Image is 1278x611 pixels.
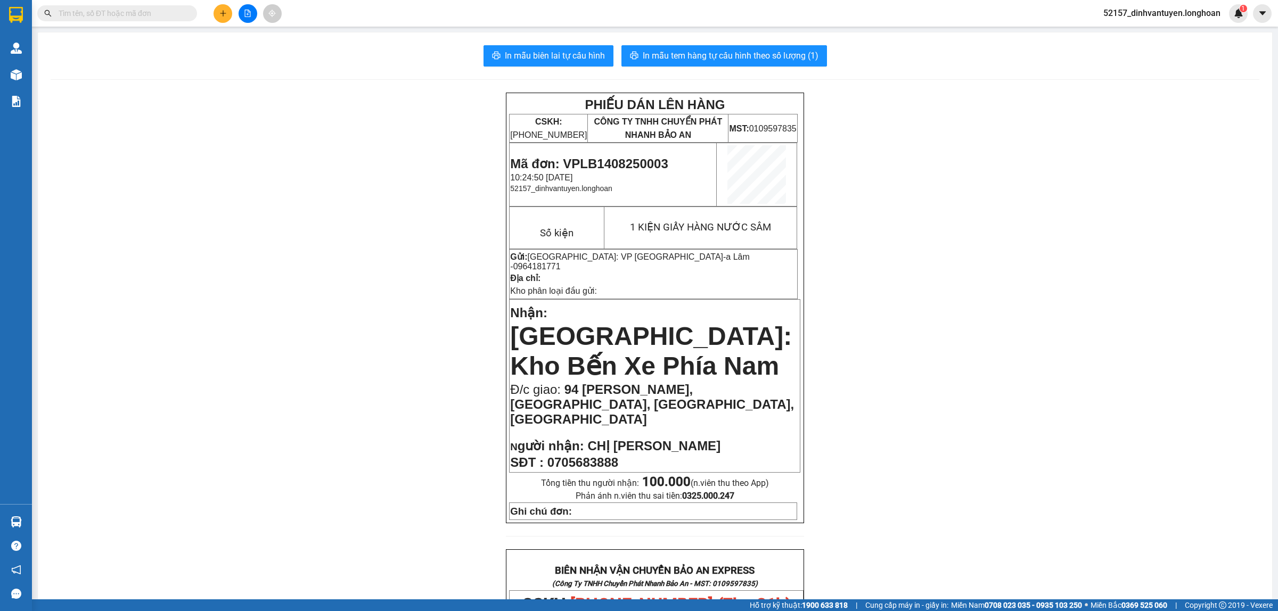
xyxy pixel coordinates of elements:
[510,156,668,171] span: Mã đơn: VPLB1408250003
[1241,5,1245,12] span: 1
[9,7,23,23] img: logo-vxr
[642,478,769,488] span: (n.viên thu theo App)
[510,274,540,283] strong: Địa chỉ:
[510,173,572,182] span: 10:24:50 [DATE]
[505,49,605,62] span: In mẫu biên lai tự cấu hình
[555,565,755,576] strong: BIÊN NHẬN VẬN CHUYỂN BẢO AN EXPRESS
[1091,599,1167,611] span: Miền Bắc
[729,124,796,133] span: 0109597835
[518,439,584,453] span: gười nhận:
[510,441,584,452] strong: N
[642,474,691,489] strong: 100.000
[510,322,792,380] span: [GEOGRAPHIC_DATA]: Kho Bến Xe Phía Nam
[576,491,734,501] span: Phản ánh n.viên thu sai tiền:
[513,262,561,271] span: 0964181771
[510,252,750,271] span: a Lâm -
[510,117,587,139] span: [PHONE_NUMBER]
[594,117,722,139] span: CÔNG TY TNHH CHUYỂN PHÁT NHANH BẢO AN
[750,599,848,611] span: Hỗ trợ kỹ thuật:
[1219,601,1226,609] span: copyright
[802,601,848,609] strong: 1900 633 818
[510,382,794,426] span: 94 [PERSON_NAME], [GEOGRAPHIC_DATA], [GEOGRAPHIC_DATA], [GEOGRAPHIC_DATA]
[510,184,612,193] span: 52157_dinhvantuyen.longhoan
[729,124,749,133] strong: MST:
[630,221,771,233] span: 1 KIỆN GIẤY HÀNG NƯỚC SÂM
[59,7,184,19] input: Tìm tên, số ĐT hoặc mã đơn
[263,4,282,23] button: aim
[1240,5,1247,12] sup: 1
[11,565,21,575] span: notification
[1258,9,1267,18] span: caret-down
[239,4,257,23] button: file-add
[1085,603,1088,607] span: ⚪️
[682,491,734,501] strong: 0325.000.247
[1095,6,1229,20] span: 52157_dinhvantuyen.longhoan
[492,51,501,61] span: printer
[11,541,21,551] span: question-circle
[244,10,251,17] span: file-add
[951,599,1082,611] span: Miền Nam
[11,589,21,599] span: message
[630,51,638,61] span: printer
[643,49,818,62] span: In mẫu tem hàng tự cấu hình theo số lượng (1)
[1175,599,1177,611] span: |
[510,252,750,271] span: -
[547,455,618,469] span: 0705683888
[44,10,52,17] span: search
[585,97,725,112] strong: PHIẾU DÁN LÊN HÀNG
[535,117,562,126] strong: CSKH:
[510,455,544,469] strong: SĐT :
[510,252,527,261] strong: Gửi:
[528,252,723,261] span: [GEOGRAPHIC_DATA]: VP [GEOGRAPHIC_DATA]
[1253,4,1272,23] button: caret-down
[268,10,276,17] span: aim
[865,599,948,611] span: Cung cấp máy in - giấy in:
[541,478,769,488] span: Tổng tiền thu người nhận:
[214,4,232,23] button: plus
[510,506,572,517] strong: Ghi chú đơn:
[587,439,720,453] span: CHỊ [PERSON_NAME]
[219,10,227,17] span: plus
[510,382,564,397] span: Đ/c giao:
[540,227,574,239] span: Số kiện
[1121,601,1167,609] strong: 0369 525 060
[1234,9,1243,18] img: icon-new-feature
[985,601,1082,609] strong: 0708 023 035 - 0935 103 250
[552,580,758,588] strong: (Công Ty TNHH Chuyển Phát Nhanh Bảo An - MST: 0109597835)
[11,69,22,80] img: warehouse-icon
[510,286,597,295] span: Kho phân loại đầu gửi:
[11,96,22,107] img: solution-icon
[484,45,613,67] button: printerIn mẫu biên lai tự cấu hình
[856,599,857,611] span: |
[621,45,827,67] button: printerIn mẫu tem hàng tự cấu hình theo số lượng (1)
[11,516,22,527] img: warehouse-icon
[510,305,547,320] span: Nhận:
[11,43,22,54] img: warehouse-icon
